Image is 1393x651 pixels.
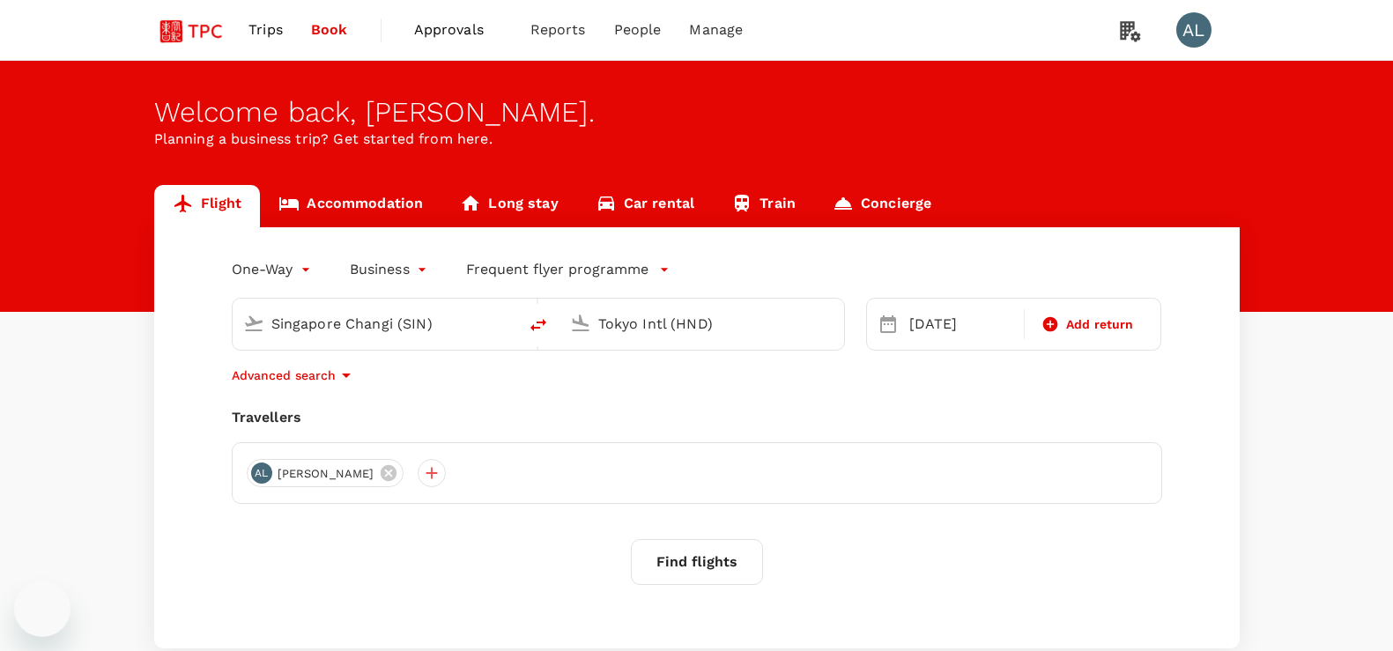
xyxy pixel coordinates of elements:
[232,366,336,384] p: Advanced search
[713,185,814,227] a: Train
[577,185,714,227] a: Car rental
[154,185,261,227] a: Flight
[614,19,662,41] span: People
[248,19,283,41] span: Trips
[154,129,1240,150] p: Planning a business trip? Get started from here.
[1176,12,1211,48] div: AL
[260,185,441,227] a: Accommodation
[689,19,743,41] span: Manage
[1066,315,1134,334] span: Add return
[232,255,315,284] div: One-Way
[251,462,272,484] div: AL
[814,185,950,227] a: Concierge
[271,310,480,337] input: Depart from
[154,96,1240,129] div: Welcome back , [PERSON_NAME] .
[267,465,385,483] span: [PERSON_NAME]
[832,322,835,325] button: Open
[350,255,431,284] div: Business
[441,185,576,227] a: Long stay
[598,310,807,337] input: Going to
[414,19,502,41] span: Approvals
[902,307,1020,342] div: [DATE]
[232,407,1162,428] div: Travellers
[466,259,648,280] p: Frequent flyer programme
[247,459,404,487] div: AL[PERSON_NAME]
[466,259,670,280] button: Frequent flyer programme
[505,322,508,325] button: Open
[232,365,357,386] button: Advanced search
[530,19,586,41] span: Reports
[311,19,348,41] span: Book
[631,539,763,585] button: Find flights
[154,11,235,49] img: Tsao Pao Chee Group Pte Ltd
[517,304,559,346] button: delete
[14,581,70,637] iframe: Button to launch messaging window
